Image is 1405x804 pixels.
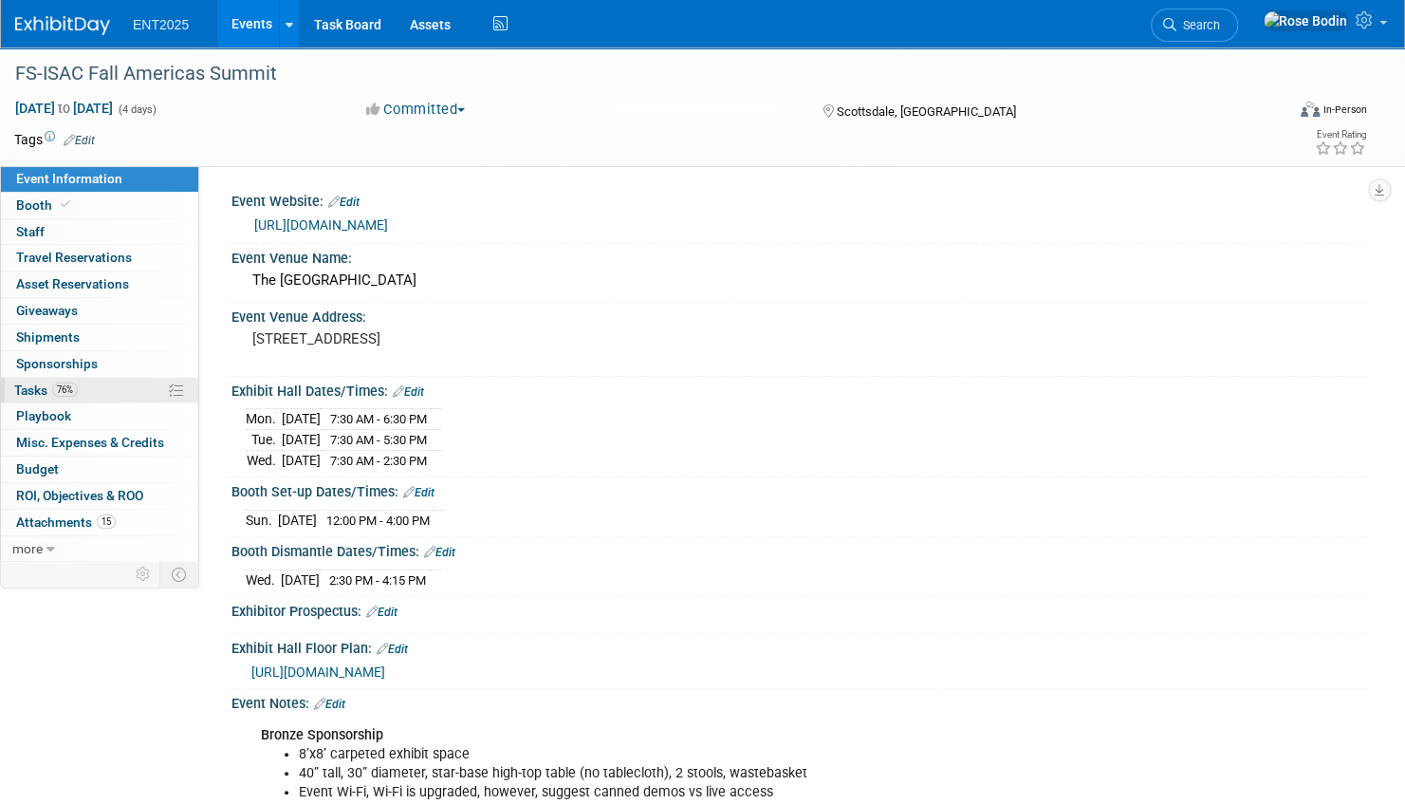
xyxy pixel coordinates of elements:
span: 15 [97,514,116,529]
a: Tasks76% [1,378,198,403]
div: Booth Set-up Dates/Times: [231,477,1367,502]
a: Budget [1,457,198,482]
img: ExhibitDay [15,16,110,35]
span: Playbook [16,408,71,423]
a: Shipments [1,325,198,350]
td: [DATE] [282,409,321,430]
div: Booth Dismantle Dates/Times: [231,537,1367,562]
a: ROI, Objectives & ROO [1,483,198,509]
a: Edit [64,134,95,147]
div: Event Format [1165,99,1367,127]
span: ROI, Objectives & ROO [16,488,143,503]
td: Wed. [246,450,282,470]
li: 40” tall, 30” diameter, star-base high-top table (no tablecloth), 2 stools, wastebasket [299,764,1137,783]
td: Wed. [246,570,281,589]
td: [DATE] [281,570,320,589]
li: 8’x8’ carpeted exhibit space [299,745,1137,764]
span: (4 days) [117,103,157,116]
a: Search [1151,9,1238,42]
a: Playbook [1,403,198,429]
span: Budget [16,461,59,477]
a: Travel Reservations [1,245,198,271]
a: [URL][DOMAIN_NAME] [251,664,385,680]
a: Edit [393,385,424,399]
span: Search [1176,18,1220,32]
a: Edit [403,486,434,499]
a: Sponsorships [1,351,198,377]
a: Booth [1,193,198,218]
div: Event Venue Address: [231,303,1367,327]
span: Scottsdale, [GEOGRAPHIC_DATA] [836,104,1015,119]
td: [DATE] [282,450,321,470]
span: Tasks [14,383,78,398]
div: In-Person [1322,103,1367,117]
span: to [55,101,73,116]
a: Event Information [1,166,198,192]
span: [DATE] [DATE] [14,100,114,117]
pre: [STREET_ADDRESS] [252,330,684,347]
span: Sponsorships [16,356,98,371]
li: Event Wi-Fi, Wi-Fi is upgraded, however, suggest canned demos vs live access [299,783,1137,802]
span: 12:00 PM - 4:00 PM [326,514,430,528]
span: Booth [16,197,74,213]
a: [URL][DOMAIN_NAME] [254,217,388,233]
div: Event Notes: [231,689,1367,714]
i: Booth reservation complete [61,199,70,210]
span: Shipments [16,329,80,345]
span: 7:30 AM - 6:30 PM [330,412,427,426]
span: ENT2025 [133,17,189,32]
td: Sun. [246,510,278,530]
td: Tue. [246,430,282,451]
span: Attachments [16,514,116,530]
span: Travel Reservations [16,250,132,265]
img: Format-Inperson.png [1301,102,1320,117]
a: Edit [328,196,360,209]
a: more [1,536,198,562]
a: Asset Reservations [1,271,198,297]
a: Giveaways [1,298,198,324]
a: Edit [366,606,397,619]
span: Giveaways [16,303,78,318]
span: Misc. Expenses & Credits [16,435,164,450]
div: Event Website: [231,187,1367,212]
td: Personalize Event Tab Strip [127,562,160,587]
div: Exhibit Hall Floor Plan: [231,634,1367,659]
td: Mon. [246,409,282,430]
a: Edit [314,698,345,711]
span: 7:30 AM - 5:30 PM [330,433,427,447]
span: 2:30 PM - 4:15 PM [329,573,426,588]
span: Asset Reservations [16,276,129,291]
td: Tags [14,130,95,149]
div: Exhibitor Prospectus: [231,597,1367,622]
span: 76% [52,383,78,397]
td: Toggle Event Tabs [160,562,199,587]
span: 7:30 AM - 2:30 PM [330,454,427,468]
a: Edit [377,643,408,656]
button: Committed [360,100,472,120]
td: [DATE] [282,430,321,451]
a: Edit [424,546,455,559]
img: Rose Bodin [1263,10,1348,31]
span: more [12,541,43,556]
a: Attachments15 [1,510,198,535]
div: Exhibit Hall Dates/Times: [231,377,1367,402]
span: Staff [16,224,45,239]
div: Event Venue Name: [231,244,1367,268]
div: The [GEOGRAPHIC_DATA] [246,266,1353,295]
span: Event Information [16,171,122,186]
div: Event Rating [1315,130,1366,140]
div: FS-ISAC Fall Americas Summit [9,57,1252,91]
td: [DATE] [278,510,317,530]
a: Misc. Expenses & Credits [1,430,198,456]
a: Staff [1,219,198,245]
b: Bronze Sponsorship [261,727,383,743]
